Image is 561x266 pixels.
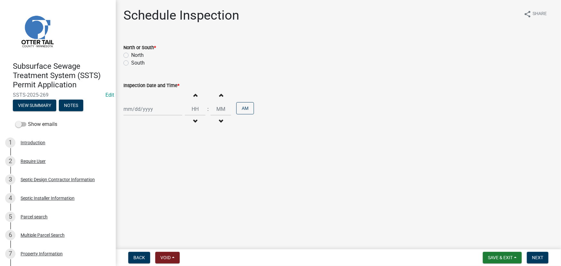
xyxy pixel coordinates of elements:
[527,252,548,263] button: Next
[123,8,239,23] h1: Schedule Inspection
[5,137,15,148] div: 1
[533,10,547,18] span: Share
[205,105,211,113] div: :
[21,177,95,182] div: Septic Design Contractor Information
[123,84,179,88] label: Inspection Date and Time
[105,92,114,98] a: Edit
[13,92,103,98] span: SSTS-2025-269
[5,193,15,203] div: 4
[21,159,46,164] div: Require User
[13,100,56,111] button: View Summary
[21,196,75,200] div: Septic Installer Information
[59,103,83,109] wm-modal-confirm: Notes
[123,102,182,116] input: mm/dd/yyyy
[524,10,531,18] i: share
[131,59,145,67] label: South
[21,140,45,145] div: Introduction
[105,92,114,98] wm-modal-confirm: Edit Application Number
[133,255,145,260] span: Back
[15,120,57,128] label: Show emails
[21,215,48,219] div: Parcel search
[13,7,61,55] img: Otter Tail County, Minnesota
[519,8,552,20] button: shareShare
[5,174,15,185] div: 3
[13,62,111,89] h4: Subsurface Sewage Treatment System (SSTS) Permit Application
[5,230,15,240] div: 6
[488,255,513,260] span: Save & Exit
[123,46,156,50] label: North or South
[5,156,15,166] div: 2
[21,233,65,237] div: Multiple Parcel Search
[5,249,15,259] div: 7
[21,252,63,256] div: Property Information
[131,51,144,59] label: North
[59,100,83,111] button: Notes
[185,102,205,116] input: Hours
[483,252,522,263] button: Save & Exit
[13,103,56,109] wm-modal-confirm: Summary
[155,252,180,263] button: Void
[5,212,15,222] div: 5
[128,252,150,263] button: Back
[532,255,543,260] span: Next
[236,102,254,114] button: AM
[160,255,171,260] span: Void
[211,102,231,116] input: Minutes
